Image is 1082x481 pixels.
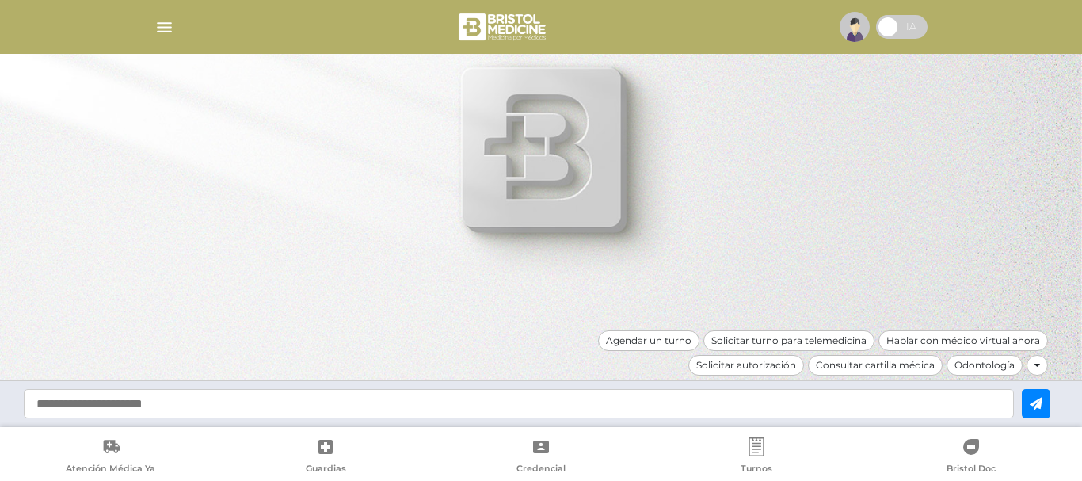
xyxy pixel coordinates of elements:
[808,355,943,376] div: Consultar cartilla médica
[878,330,1048,351] div: Hablar con médico virtual ahora
[840,12,870,42] img: profile-placeholder.svg
[456,8,551,46] img: bristol-medicine-blanco.png
[3,437,219,478] a: Atención Médica Ya
[863,437,1079,478] a: Bristol Doc
[703,330,874,351] div: Solicitar turno para telemedicina
[516,463,566,477] span: Credencial
[947,355,1023,376] div: Odontología
[598,330,699,351] div: Agendar un turno
[741,463,772,477] span: Turnos
[154,17,174,37] img: Cober_menu-lines-white.svg
[306,463,346,477] span: Guardias
[947,463,996,477] span: Bristol Doc
[649,437,864,478] a: Turnos
[688,355,804,376] div: Solicitar autorización
[66,463,155,477] span: Atención Médica Ya
[219,437,434,478] a: Guardias
[433,437,649,478] a: Credencial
